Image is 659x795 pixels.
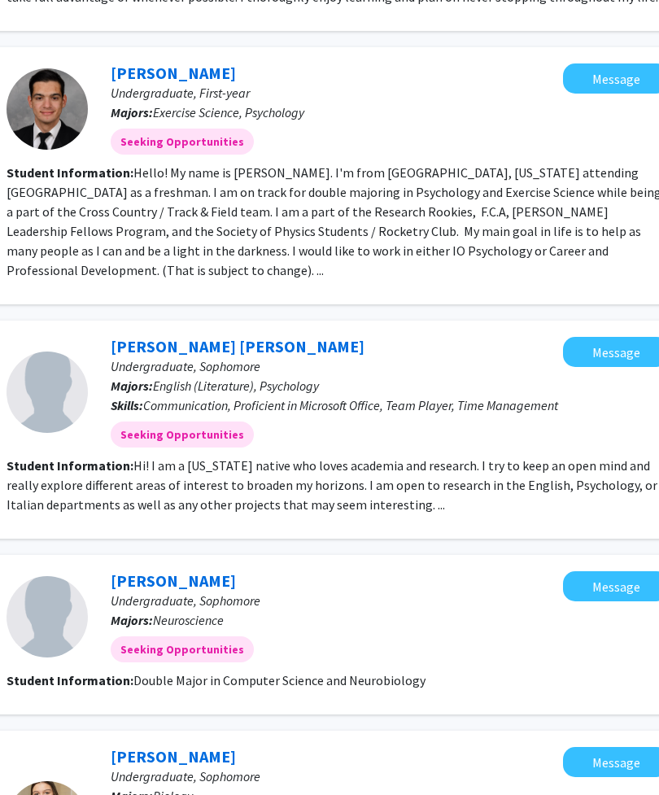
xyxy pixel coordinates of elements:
mat-chip: Seeking Opportunities [111,636,254,662]
span: English (Literature), Psychology [153,378,319,394]
b: Skills: [111,397,143,413]
span: Exercise Science, Psychology [153,104,304,120]
b: Student Information: [7,457,133,474]
b: Majors: [111,104,153,120]
b: Student Information: [7,164,133,181]
iframe: Chat [12,722,69,783]
b: Majors: [111,378,153,394]
fg-read-more: Hi! I am a [US_STATE] native who loves academia and research. I try to keep an open mind and real... [7,457,657,513]
a: [PERSON_NAME] [PERSON_NAME] [111,336,364,356]
a: [PERSON_NAME] [111,570,236,591]
b: Student Information: [7,672,133,688]
span: Undergraduate, Sophomore [111,592,260,609]
mat-chip: Seeking Opportunities [111,422,254,448]
a: [PERSON_NAME] [111,746,236,767]
fg-read-more: Double Major in Computer Science and Neurobiology [133,672,426,688]
b: Majors: [111,612,153,628]
a: [PERSON_NAME] [111,63,236,83]
span: Undergraduate, Sophomore [111,358,260,374]
span: Neuroscience [153,612,224,628]
mat-chip: Seeking Opportunities [111,129,254,155]
span: Undergraduate, Sophomore [111,768,260,784]
span: Communication, Proficient in Microsoft Office, Team Player, Time Management [143,397,558,413]
span: Undergraduate, First-year [111,85,250,101]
